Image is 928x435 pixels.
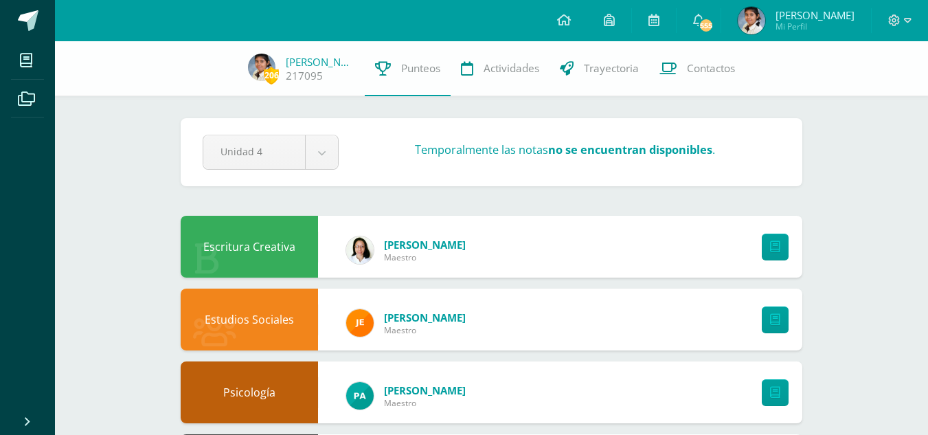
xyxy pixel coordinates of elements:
a: Trayectoria [550,41,649,96]
h3: Temporalmente las notas . [415,142,715,157]
img: f1c371c5501f3d0b798b31bf18e8b452.png [346,382,374,410]
img: 3b4fbc53528d991918f9a758cf55844f.png [248,54,275,81]
div: Psicología [181,361,318,423]
a: Actividades [451,41,550,96]
a: Unidad 4 [203,135,338,169]
span: Mi Perfil [776,21,855,32]
span: Punteos [401,61,440,76]
span: [PERSON_NAME] [384,383,466,397]
span: 555 [699,18,714,33]
img: 6530472a98d010ec8906c714036cc0db.png [346,309,374,337]
span: Trayectoria [584,61,639,76]
strong: no se encuentran disponibles [548,142,712,157]
span: Maestro [384,252,466,263]
a: Contactos [649,41,745,96]
span: Unidad 4 [220,135,288,168]
div: Estudios Sociales [181,289,318,350]
span: Actividades [484,61,539,76]
a: 217095 [286,69,323,83]
a: Punteos [365,41,451,96]
span: [PERSON_NAME] [384,311,466,324]
span: Contactos [687,61,735,76]
a: [PERSON_NAME] [286,55,354,69]
span: [PERSON_NAME] [776,8,855,22]
img: 3b4fbc53528d991918f9a758cf55844f.png [738,7,765,34]
img: 0c51bd409f5749828a9dacd713f1661a.png [346,236,374,264]
span: [PERSON_NAME] [384,238,466,252]
span: Maestro [384,324,466,336]
span: 206 [264,67,279,84]
div: Escritura Creativa [181,216,318,278]
span: Maestro [384,397,466,409]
